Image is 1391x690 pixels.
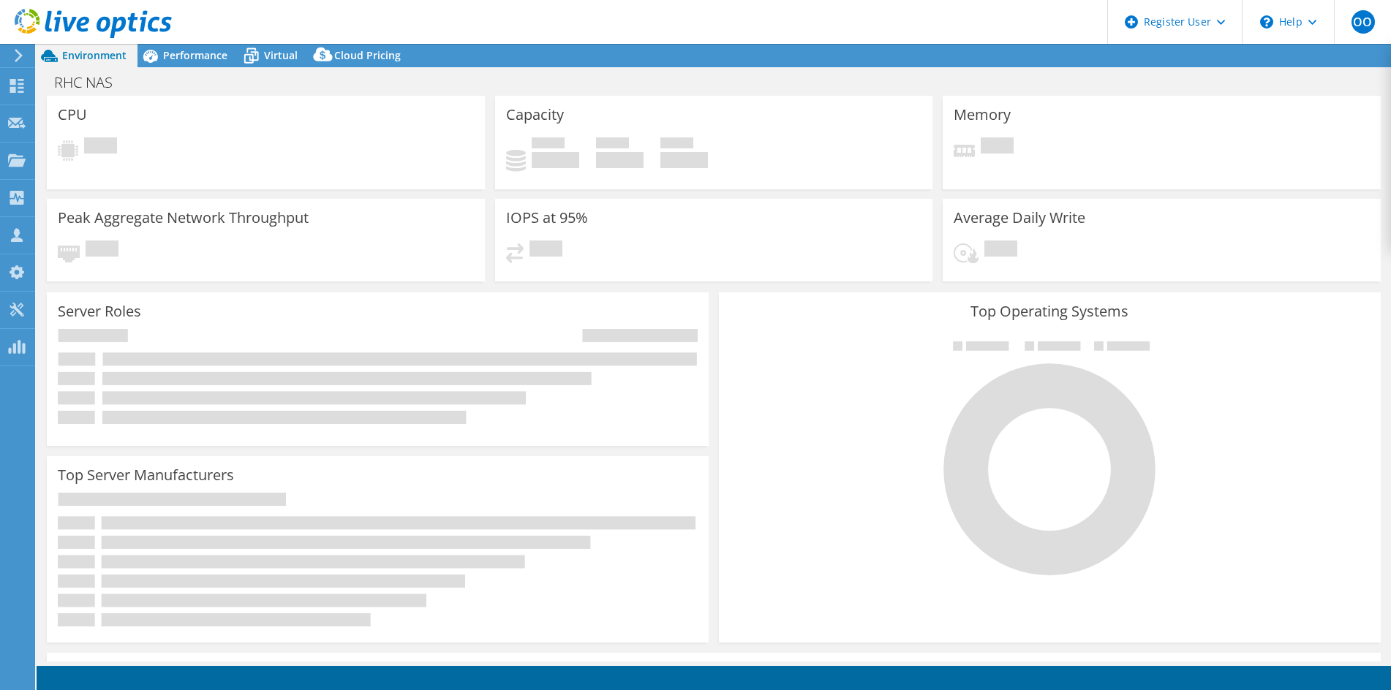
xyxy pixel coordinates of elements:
[506,210,588,226] h3: IOPS at 95%
[660,152,708,168] h4: 0 GiB
[84,137,117,157] span: Pending
[532,152,579,168] h4: 0 GiB
[58,210,309,226] h3: Peak Aggregate Network Throughput
[730,303,1370,319] h3: Top Operating Systems
[532,137,565,152] span: Used
[264,48,298,62] span: Virtual
[954,107,1011,123] h3: Memory
[596,137,629,152] span: Free
[660,137,693,152] span: Total
[529,240,562,260] span: Pending
[596,152,644,168] h4: 0 GiB
[981,137,1014,157] span: Pending
[506,107,564,123] h3: Capacity
[62,48,127,62] span: Environment
[86,240,118,260] span: Pending
[1260,15,1273,29] svg: \n
[1352,10,1375,34] span: OO
[163,48,227,62] span: Performance
[48,75,135,91] h1: RHC NAS
[58,303,141,319] h3: Server Roles
[334,48,401,62] span: Cloud Pricing
[954,210,1085,226] h3: Average Daily Write
[984,240,1017,260] span: Pending
[58,107,87,123] h3: CPU
[58,467,234,483] h3: Top Server Manufacturers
